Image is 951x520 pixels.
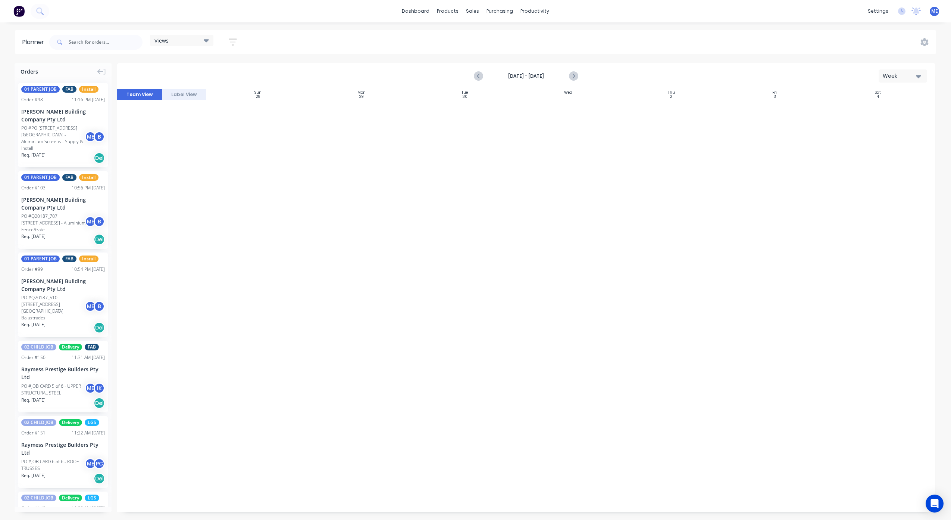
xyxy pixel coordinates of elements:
[670,95,672,99] div: 2
[79,174,98,181] span: Install
[59,495,82,501] span: Delivery
[21,256,60,262] span: 01 PARENT JOB
[79,256,98,262] span: Install
[21,430,46,436] div: Order # 151
[21,419,56,426] span: 02 CHILD JOB
[21,354,46,361] div: Order # 150
[85,216,96,227] div: ME
[22,38,48,47] div: Planner
[21,125,87,152] div: PO #PO [STREET_ADDRESS][GEOGRAPHIC_DATA] - Aluminium Screens - Supply & Install
[433,6,462,17] div: products
[21,365,105,381] div: Raymess Prestige Builders Pty Ltd
[85,419,99,426] span: LGS
[773,95,776,99] div: 3
[567,95,569,99] div: 1
[668,90,675,95] div: Thu
[94,473,105,484] div: Del
[21,196,105,211] div: [PERSON_NAME] Building Company Pty Ltd
[62,174,76,181] span: FAB
[72,266,105,273] div: 10:54 PM [DATE]
[21,86,60,93] span: 01 PARENT JOB
[21,495,56,501] span: 02 CHILD JOB
[94,301,105,312] div: B
[21,321,46,328] span: Req. [DATE]
[85,458,96,469] div: ME
[21,441,105,456] div: Raymess Prestige Builders Pty Ltd
[62,256,76,262] span: FAB
[154,37,169,44] span: Views
[94,322,105,333] div: Del
[94,216,105,227] div: B
[59,419,82,426] span: Delivery
[21,277,105,293] div: [PERSON_NAME] Building Company Pty Ltd
[59,344,82,350] span: Delivery
[21,108,105,123] div: [PERSON_NAME] Building Company Pty Ltd
[21,505,46,512] div: Order # 149
[359,95,364,99] div: 29
[21,458,87,472] div: PO #JOB CARD 6 of 6 - ROOF TRUSSES
[21,68,38,75] span: Orders
[72,96,105,103] div: 11:16 PM [DATE]
[94,383,105,394] div: IK
[162,89,207,100] button: Label View
[94,458,105,469] div: PC
[21,174,60,181] span: 01 PARENT JOB
[13,6,25,17] img: Factory
[879,69,927,83] button: Week
[489,73,563,80] strong: [DATE] - [DATE]
[462,95,467,99] div: 30
[517,6,553,17] div: productivity
[79,86,98,93] span: Install
[85,383,96,394] div: ME
[462,6,483,17] div: sales
[926,495,944,513] div: Open Intercom Messenger
[357,90,366,95] div: Mon
[398,6,433,17] a: dashboard
[72,354,105,361] div: 11:31 AM [DATE]
[117,89,162,100] button: Team View
[85,344,99,350] span: FAB
[21,185,46,191] div: Order # 103
[21,344,56,350] span: 02 CHILD JOB
[21,383,87,396] div: PO #JOB CARD 5 of 6 - UPPER STRUCTURAL STEEL
[21,233,46,240] span: Req. [DATE]
[94,234,105,245] div: Del
[21,96,43,103] div: Order # 98
[85,301,96,312] div: ME
[21,213,87,233] div: PO #Q20187_707 [STREET_ADDRESS] - Aluminium Fence/Gate
[483,6,517,17] div: purchasing
[94,397,105,409] div: Del
[94,131,105,142] div: B
[94,152,105,164] div: Del
[21,266,43,273] div: Order # 99
[72,430,105,436] div: 11:22 AM [DATE]
[85,131,96,142] div: ME
[72,505,105,512] div: 11:20 AM [DATE]
[254,90,262,95] div: Sun
[877,95,879,99] div: 4
[256,95,260,99] div: 28
[462,90,468,95] div: Tue
[72,185,105,191] div: 10:56 PM [DATE]
[772,90,777,95] div: Fri
[931,8,938,15] span: ME
[883,72,917,80] div: Week
[564,90,572,95] div: Wed
[21,472,46,479] span: Req. [DATE]
[21,294,87,321] div: PO #Q20187_510 [STREET_ADDRESS] - [GEOGRAPHIC_DATA] Balustrades
[85,495,99,501] span: LGS
[21,152,46,158] span: Req. [DATE]
[21,397,46,403] span: Req. [DATE]
[875,90,881,95] div: Sat
[62,86,76,93] span: FAB
[69,35,143,50] input: Search for orders...
[864,6,892,17] div: settings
